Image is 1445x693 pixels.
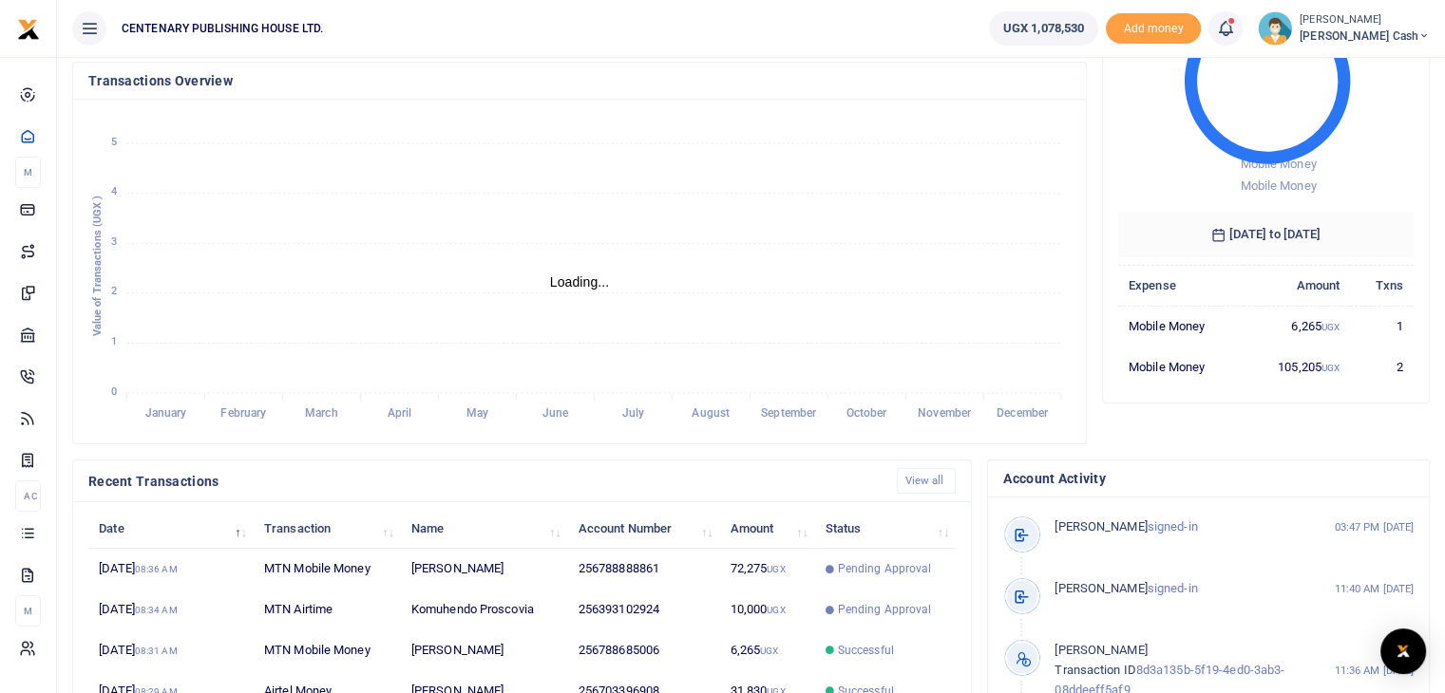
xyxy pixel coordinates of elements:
li: M [15,157,41,188]
small: 03:47 PM [DATE] [1334,519,1414,535]
th: Txns [1350,265,1414,306]
small: 11:40 AM [DATE] [1334,581,1414,597]
th: Amount [1244,265,1351,306]
td: [DATE] [88,549,254,590]
tspan: February [220,406,266,420]
span: UGX 1,078,530 [1003,19,1084,38]
td: [DATE] [88,590,254,630]
th: Transaction: activate to sort column ascending [254,508,401,549]
h6: [DATE] to [DATE] [1118,212,1414,257]
td: 6,265 [719,630,814,671]
tspan: 1 [111,335,117,347]
span: [PERSON_NAME] [1055,581,1147,595]
p: signed-in [1055,517,1323,537]
th: Name: activate to sort column ascending [401,508,568,549]
tspan: 0 [111,385,117,398]
tspan: April [388,406,412,420]
tspan: December [997,406,1049,420]
a: profile-user [PERSON_NAME] [PERSON_NAME] Cash [1258,11,1430,46]
span: [PERSON_NAME] Cash [1300,28,1430,45]
a: UGX 1,078,530 [989,11,1098,46]
small: 11:36 AM [DATE] [1334,663,1414,679]
small: UGX [760,646,778,656]
td: MTN Mobile Money [254,549,401,590]
span: Transaction ID [1055,663,1135,677]
small: [PERSON_NAME] [1300,12,1430,28]
h4: Transactions Overview [88,70,1071,91]
tspan: 4 [111,185,117,197]
small: UGX [1321,363,1340,373]
td: 1 [1350,306,1414,346]
td: 256788685006 [568,630,720,671]
td: Mobile Money [1118,306,1244,346]
td: Komuhendo Proscovia [401,590,568,630]
td: [PERSON_NAME] [401,549,568,590]
li: Toup your wallet [1106,13,1201,45]
td: 105,205 [1244,346,1351,386]
th: Status: activate to sort column ascending [814,508,956,549]
td: 2 [1350,346,1414,386]
th: Expense [1118,265,1244,306]
tspan: August [692,406,730,420]
small: 08:36 AM [135,564,178,574]
small: 08:31 AM [135,646,178,656]
th: Amount: activate to sort column ascending [719,508,814,549]
tspan: 5 [111,136,117,148]
li: Ac [15,480,41,512]
span: Mobile Money [1240,178,1316,193]
span: [PERSON_NAME] [1055,643,1147,657]
td: 72,275 [719,549,814,590]
tspan: 3 [111,235,117,248]
td: 256393102924 [568,590,720,630]
tspan: June [542,406,569,420]
h4: Account Activity [1003,468,1414,489]
td: 6,265 [1244,306,1351,346]
span: Pending Approval [838,560,932,577]
tspan: July [621,406,643,420]
td: Mobile Money [1118,346,1244,386]
span: Pending Approval [838,601,932,618]
span: Mobile Money [1240,157,1316,171]
tspan: 2 [111,286,117,298]
p: signed-in [1055,579,1323,599]
tspan: September [761,406,817,420]
a: View all [897,468,957,494]
img: logo-small [17,18,40,41]
td: MTN Airtime [254,590,401,630]
td: [DATE] [88,630,254,671]
tspan: May [466,406,488,420]
a: logo-small logo-large logo-large [17,21,40,35]
span: CENTENARY PUBLISHING HOUSE LTD. [114,20,331,37]
span: Successful [838,642,894,659]
tspan: March [305,406,338,420]
th: Date: activate to sort column descending [88,508,254,549]
span: [PERSON_NAME] [1055,519,1147,534]
small: UGX [1321,322,1340,332]
a: Add money [1106,20,1201,34]
span: Add money [1106,13,1201,45]
text: Value of Transactions (UGX ) [91,196,104,337]
text: Loading... [550,274,610,290]
small: 08:34 AM [135,605,178,615]
h4: Recent Transactions [88,471,882,492]
tspan: November [918,406,972,420]
tspan: October [846,406,888,420]
img: profile-user [1258,11,1292,46]
tspan: January [145,406,187,420]
small: UGX [767,564,785,574]
td: 256788888861 [568,549,720,590]
td: 10,000 [719,590,814,630]
th: Account Number: activate to sort column ascending [568,508,720,549]
div: Open Intercom Messenger [1380,628,1426,674]
td: MTN Mobile Money [254,630,401,671]
li: Wallet ballance [981,11,1106,46]
li: M [15,595,41,627]
td: [PERSON_NAME] [401,630,568,671]
small: UGX [767,605,785,615]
